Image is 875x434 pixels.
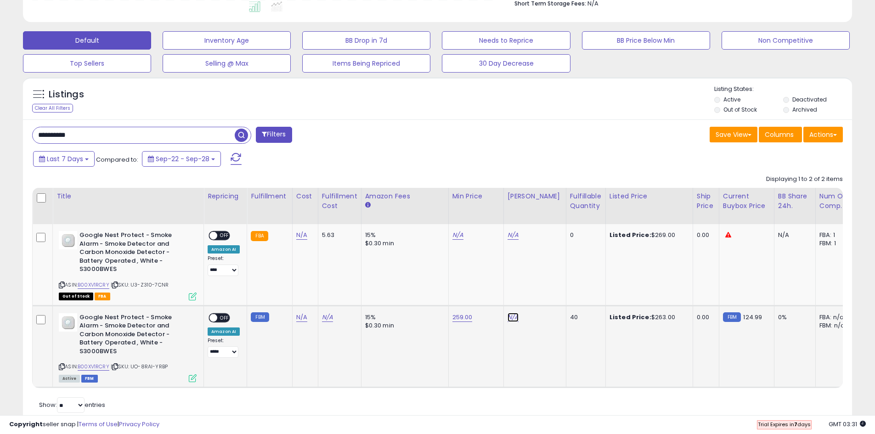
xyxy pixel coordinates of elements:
[156,154,209,163] span: Sep-22 - Sep-28
[778,231,808,239] div: N/A
[794,421,797,428] b: 7
[79,420,118,428] a: Terms of Use
[142,151,221,167] button: Sep-22 - Sep-28
[610,313,686,321] div: $263.00
[819,321,850,330] div: FBM: n/a
[743,313,762,321] span: 124.99
[610,231,686,239] div: $269.00
[208,255,240,276] div: Preset:
[452,231,463,240] a: N/A
[119,420,159,428] a: Privacy Policy
[208,192,243,201] div: Repricing
[722,31,850,50] button: Non Competitive
[208,245,240,254] div: Amazon AI
[582,31,710,50] button: BB Price Below Min
[759,127,802,142] button: Columns
[208,338,240,358] div: Preset:
[803,127,843,142] button: Actions
[610,192,689,201] div: Listed Price
[302,31,430,50] button: BB Drop in 7d
[59,313,197,381] div: ASIN:
[251,312,269,322] small: FBM
[59,231,77,249] img: 51L+ZYfOSKL._SL40_.jpg
[452,192,500,201] div: Min Price
[49,88,84,101] h5: Listings
[778,192,812,211] div: BB Share 24h.
[365,313,441,321] div: 15%
[508,313,519,322] a: N/A
[208,327,240,336] div: Amazon AI
[610,313,651,321] b: Listed Price:
[819,192,853,211] div: Num of Comp.
[79,313,191,358] b: Google Nest Protect - Smoke Alarm - Smoke Detector and Carbon Monoxide Detector - Battery Operate...
[819,231,850,239] div: FBA: 1
[59,293,93,300] span: All listings that are currently out of stock and unavailable for purchase on Amazon
[697,192,715,211] div: Ship Price
[9,420,159,429] div: seller snap | |
[508,231,519,240] a: N/A
[95,293,110,300] span: FBA
[111,363,168,370] span: | SKU: UO-8RAI-YRBP
[766,175,843,184] div: Displaying 1 to 2 of 2 items
[723,192,770,211] div: Current Buybox Price
[78,281,109,289] a: B00XV1RCRY
[452,313,473,322] a: 259.00
[163,54,291,73] button: Selling @ Max
[758,421,811,428] span: Trial Expires in days
[302,54,430,73] button: Items Being Repriced
[829,420,866,428] span: 2025-10-6 03:31 GMT
[47,154,83,163] span: Last 7 Days
[442,54,570,73] button: 30 Day Decrease
[714,85,852,94] p: Listing States:
[251,192,288,201] div: Fulfillment
[251,231,268,241] small: FBA
[78,363,109,371] a: B00XV1RCRY
[365,201,371,209] small: Amazon Fees.
[442,31,570,50] button: Needs to Reprice
[217,232,232,240] span: OFF
[32,104,73,113] div: Clear All Filters
[322,313,333,322] a: N/A
[296,313,307,322] a: N/A
[39,400,105,409] span: Show: entries
[256,127,292,143] button: Filters
[163,31,291,50] button: Inventory Age
[723,96,740,103] label: Active
[96,155,138,164] span: Compared to:
[570,313,598,321] div: 40
[59,375,80,383] span: All listings currently available for purchase on Amazon
[792,96,827,103] label: Deactivated
[610,231,651,239] b: Listed Price:
[778,313,808,321] div: 0%
[365,192,445,201] div: Amazon Fees
[570,231,598,239] div: 0
[23,31,151,50] button: Default
[710,127,757,142] button: Save View
[81,375,98,383] span: FBM
[296,192,314,201] div: Cost
[723,312,741,322] small: FBM
[217,314,232,321] span: OFF
[792,106,817,113] label: Archived
[508,192,562,201] div: [PERSON_NAME]
[59,231,197,299] div: ASIN:
[79,231,191,276] b: Google Nest Protect - Smoke Alarm - Smoke Detector and Carbon Monoxide Detector - Battery Operate...
[697,313,712,321] div: 0.00
[819,239,850,248] div: FBM: 1
[365,321,441,330] div: $0.30 min
[723,106,757,113] label: Out of Stock
[322,231,354,239] div: 5.63
[296,231,307,240] a: N/A
[23,54,151,73] button: Top Sellers
[765,130,794,139] span: Columns
[56,192,200,201] div: Title
[819,313,850,321] div: FBA: n/a
[59,313,77,332] img: 51L+ZYfOSKL._SL40_.jpg
[33,151,95,167] button: Last 7 Days
[322,192,357,211] div: Fulfillment Cost
[570,192,602,211] div: Fulfillable Quantity
[697,231,712,239] div: 0.00
[9,420,43,428] strong: Copyright
[111,281,169,288] span: | SKU: U3-Z310-7CNR
[365,231,441,239] div: 15%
